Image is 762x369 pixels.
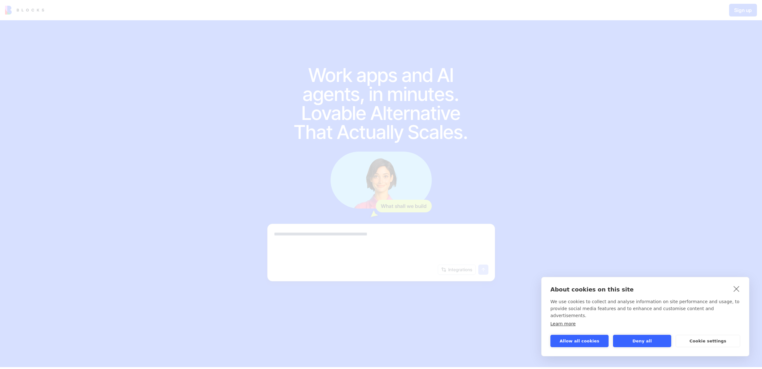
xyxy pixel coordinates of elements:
button: Deny all [613,335,671,347]
a: Learn more [550,321,576,326]
strong: About cookies on this site [550,286,634,293]
a: close [732,284,741,294]
p: We use cookies to collect and analyse information on site performance and usage, to provide socia... [550,298,740,319]
button: Cookie settings [676,335,740,347]
button: Allow all cookies [550,335,609,347]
